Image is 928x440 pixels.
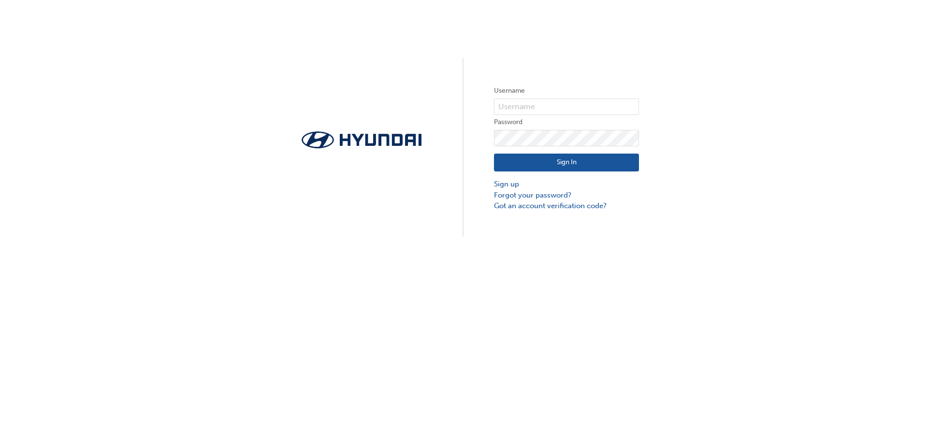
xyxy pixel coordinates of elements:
input: Username [494,99,639,115]
a: Got an account verification code? [494,200,639,212]
a: Forgot your password? [494,190,639,201]
img: Trak [289,128,434,151]
button: Sign In [494,154,639,172]
a: Sign up [494,179,639,190]
label: Username [494,85,639,97]
label: Password [494,116,639,128]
